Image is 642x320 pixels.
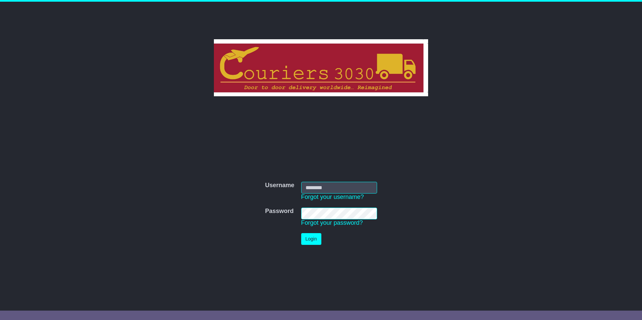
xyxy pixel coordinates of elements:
a: Forgot your username? [301,194,364,200]
a: Forgot your password? [301,219,363,226]
label: Password [265,208,293,215]
label: Username [265,182,294,189]
button: Login [301,233,321,245]
img: Couriers 3030 [214,39,428,96]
